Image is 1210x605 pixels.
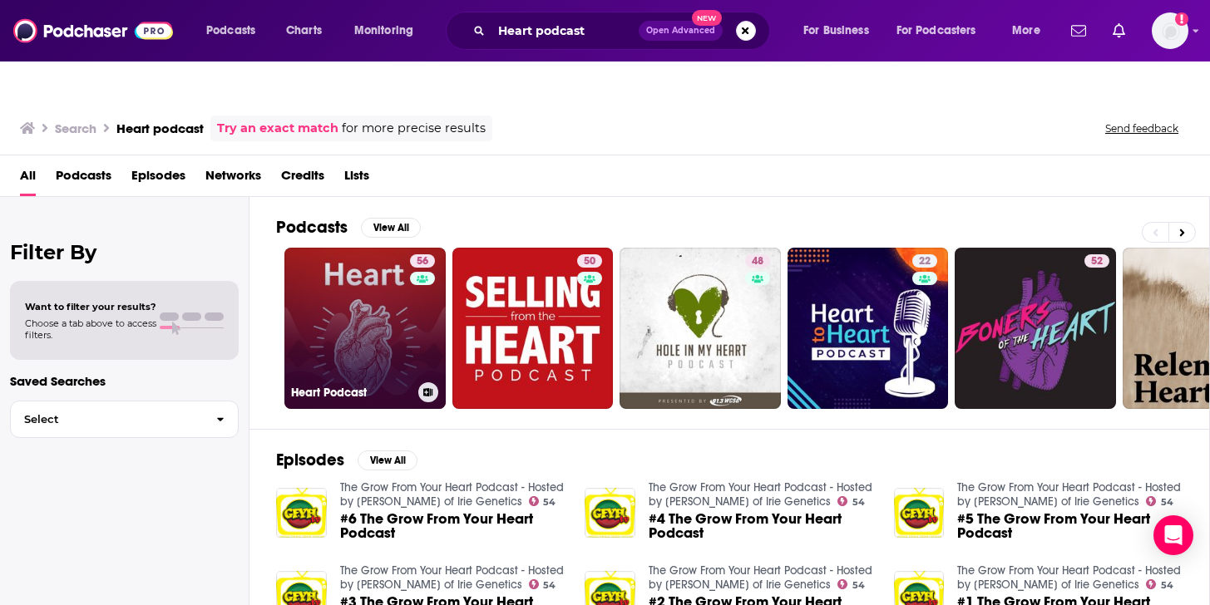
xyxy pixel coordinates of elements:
a: 54 [529,496,556,506]
span: 54 [543,582,556,589]
a: Show notifications dropdown [1064,17,1093,45]
a: Networks [205,162,261,196]
span: New [692,10,722,26]
a: #5 The Grow From Your Heart Podcast [957,512,1183,540]
a: Try an exact match [217,119,338,138]
a: Show notifications dropdown [1106,17,1132,45]
a: 48 [620,248,781,409]
a: The Grow From Your Heart Podcast - Hosted by Rasta Jeff of Irie Genetics [649,480,872,509]
h3: Heart Podcast [291,386,412,400]
button: open menu [886,17,1000,44]
h2: Podcasts [276,217,348,238]
a: 50 [577,254,602,268]
h2: Episodes [276,450,344,470]
a: The Grow From Your Heart Podcast - Hosted by Rasta Jeff of Irie Genetics [957,480,1181,509]
a: Credits [281,162,324,196]
a: 22 [788,248,949,409]
div: Search podcasts, credits, & more... [462,12,786,50]
span: 54 [1161,499,1173,506]
span: Charts [286,19,322,42]
a: All [20,162,36,196]
span: For Podcasters [896,19,976,42]
button: Send feedback [1100,121,1183,135]
span: 54 [852,582,865,589]
a: The Grow From Your Heart Podcast - Hosted by Rasta Jeff of Irie Genetics [957,563,1181,592]
a: PodcastsView All [276,217,421,238]
button: open menu [195,17,277,44]
button: open menu [1000,17,1061,44]
button: open menu [792,17,890,44]
img: #5 The Grow From Your Heart Podcast [894,488,945,539]
a: #6 The Grow From Your Heart Podcast [340,512,565,540]
a: Lists [344,162,369,196]
span: More [1012,19,1040,42]
svg: Add a profile image [1175,12,1188,26]
a: 54 [1146,579,1173,589]
button: open menu [343,17,435,44]
h3: Heart podcast [116,121,204,136]
a: 54 [529,579,556,589]
a: 48 [745,254,770,268]
input: Search podcasts, credits, & more... [491,17,639,44]
a: 22 [912,254,937,268]
img: #4 The Grow From Your Heart Podcast [585,488,635,539]
a: 56Heart Podcast [284,248,446,409]
span: for more precise results [342,119,486,138]
span: 22 [919,253,931,270]
a: 52 [1084,254,1109,268]
a: Podcasts [56,162,111,196]
a: 54 [1146,496,1173,506]
a: #4 The Grow From Your Heart Podcast [649,512,874,540]
span: Want to filter your results? [25,301,156,312]
a: The Grow From Your Heart Podcast - Hosted by Rasta Jeff of Irie Genetics [649,563,872,592]
span: Select [11,414,203,425]
a: 52 [955,248,1116,409]
a: 54 [837,579,865,589]
img: Podchaser - Follow, Share and Rate Podcasts [13,15,173,47]
a: Episodes [131,162,185,196]
span: Monitoring [354,19,413,42]
a: 50 [452,248,614,409]
button: Select [10,401,239,438]
a: EpisodesView All [276,450,417,470]
span: Podcasts [206,19,255,42]
p: Saved Searches [10,373,239,389]
button: Open AdvancedNew [639,21,723,41]
button: View All [358,450,417,470]
img: User Profile [1152,12,1188,49]
h3: Search [55,121,96,136]
a: Charts [275,17,332,44]
a: The Grow From Your Heart Podcast - Hosted by Rasta Jeff of Irie Genetics [340,563,564,592]
span: 48 [752,253,763,270]
h2: Filter By [10,240,239,264]
a: The Grow From Your Heart Podcast - Hosted by Rasta Jeff of Irie Genetics [340,480,564,509]
img: #6 The Grow From Your Heart Podcast [276,488,327,539]
button: Show profile menu [1152,12,1188,49]
span: Choose a tab above to access filters. [25,317,156,341]
span: 56 [417,253,428,270]
a: 54 [837,496,865,506]
div: Open Intercom Messenger [1153,515,1193,555]
span: 54 [852,499,865,506]
span: Open Advanced [646,27,715,35]
span: 50 [584,253,595,270]
span: For Business [803,19,869,42]
span: 54 [543,499,556,506]
span: 54 [1161,582,1173,589]
a: 56 [410,254,435,268]
span: 52 [1091,253,1103,270]
span: Logged in as htibbitts [1152,12,1188,49]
